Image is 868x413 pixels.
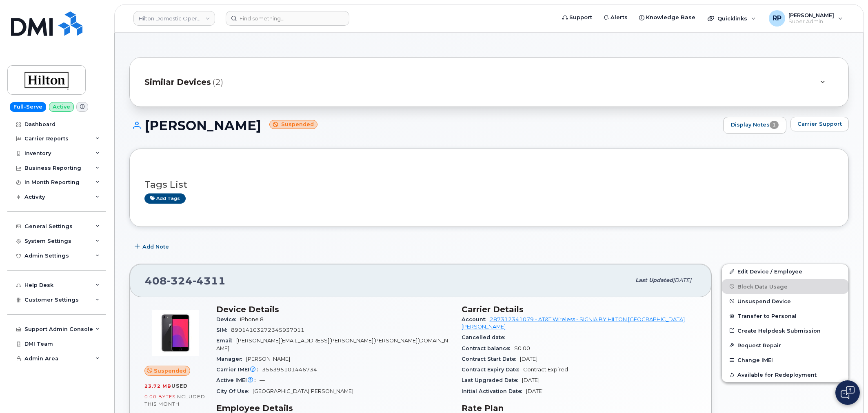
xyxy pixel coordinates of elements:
[722,338,848,353] button: Request Repair
[722,309,848,323] button: Transfer to Personal
[193,275,226,287] span: 4311
[462,377,522,383] span: Last Upgraded Date
[462,316,490,322] span: Account
[722,323,848,338] a: Create Helpdesk Submission
[770,121,779,129] span: 1
[523,366,568,373] span: Contract Expired
[737,298,791,304] span: Unsuspend Device
[216,327,231,333] span: SIM
[154,367,186,375] span: Suspended
[722,294,848,309] button: Unsuspend Device
[462,345,514,351] span: Contract balance
[522,377,539,383] span: [DATE]
[129,239,176,254] button: Add Note
[216,304,452,314] h3: Device Details
[216,356,246,362] span: Manager
[520,356,537,362] span: [DATE]
[216,316,240,322] span: Device
[216,388,253,394] span: City Of Use
[240,316,264,322] span: iPhone 8
[216,366,262,373] span: Carrier IMEI
[462,366,523,373] span: Contract Expiry Date
[151,309,200,357] img: image20231002-3703462-bzhi73.jpeg
[673,277,691,283] span: [DATE]
[144,180,834,190] h3: Tags List
[262,366,317,373] span: 356395101446734
[253,388,353,394] span: [GEOGRAPHIC_DATA][PERSON_NAME]
[722,264,848,279] a: Edit Device / Employee
[246,356,290,362] span: [PERSON_NAME]
[144,76,211,88] span: Similar Devices
[129,118,719,133] h1: [PERSON_NAME]
[144,394,175,400] span: 0.00 Bytes
[841,386,855,399] img: Open chat
[722,353,848,367] button: Change IMEI
[797,120,842,128] span: Carrier Support
[260,377,265,383] span: —
[514,345,530,351] span: $0.00
[635,277,673,283] span: Last updated
[231,327,304,333] span: 89014103272345937011
[144,193,186,204] a: Add tags
[167,275,193,287] span: 324
[462,334,509,340] span: Cancelled date
[144,393,205,407] span: included this month
[462,403,697,413] h3: Rate Plan
[790,117,849,131] button: Carrier Support
[737,372,817,378] span: Available for Redeployment
[722,367,848,382] button: Available for Redeployment
[462,316,685,330] a: 287312341079 - AT&T Wireless - SIGNIA BY HILTON [GEOGRAPHIC_DATA][PERSON_NAME]
[145,275,226,287] span: 408
[269,120,317,129] small: Suspended
[216,338,448,351] span: [PERSON_NAME][EMAIL_ADDRESS][PERSON_NAME][PERSON_NAME][DOMAIN_NAME]
[144,383,171,389] span: 23.72 MB
[142,243,169,251] span: Add Note
[171,383,188,389] span: used
[213,76,223,88] span: (2)
[526,388,544,394] span: [DATE]
[216,377,260,383] span: Active IMEI
[216,403,452,413] h3: Employee Details
[462,388,526,394] span: Initial Activation Date
[723,117,786,134] a: Display Notes1
[462,356,520,362] span: Contract Start Date
[462,304,697,314] h3: Carrier Details
[216,338,236,344] span: Email
[722,279,848,294] button: Block Data Usage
